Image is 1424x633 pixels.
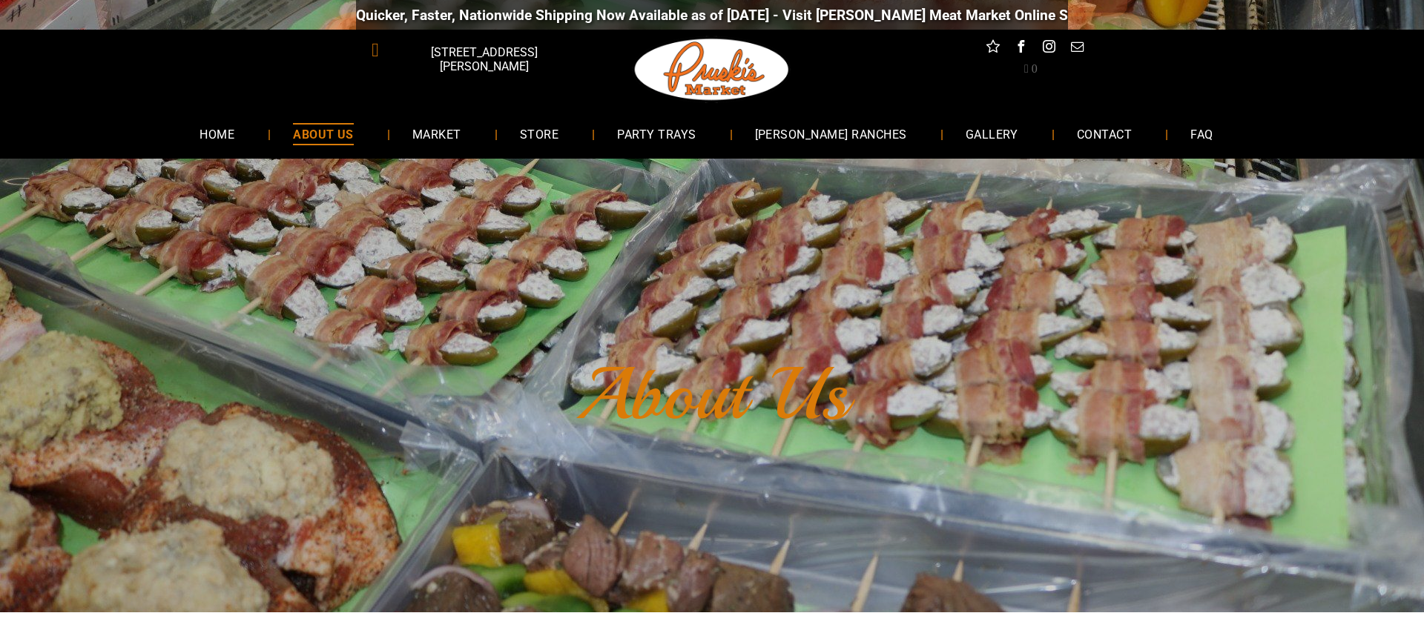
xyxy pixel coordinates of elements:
[632,30,792,110] img: Pruski-s+Market+HQ+Logo2-1920w.png
[1168,114,1235,153] a: FAQ
[1068,37,1087,60] a: email
[271,114,376,153] a: ABOUT US
[576,348,848,440] font: About Us
[595,114,718,153] a: PARTY TRAYS
[177,114,257,153] a: HOME
[390,114,484,153] a: MARKET
[1012,37,1031,60] a: facebook
[943,114,1041,153] a: GALLERY
[389,38,580,81] span: [STREET_ADDRESS][PERSON_NAME]
[733,114,929,153] a: [PERSON_NAME] RANCHES
[356,37,583,60] a: [STREET_ADDRESS][PERSON_NAME]
[1055,114,1154,153] a: CONTACT
[1037,62,1043,73] span: 0
[1040,37,1059,60] a: instagram
[498,114,581,153] a: STORE
[983,37,1003,60] a: Social network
